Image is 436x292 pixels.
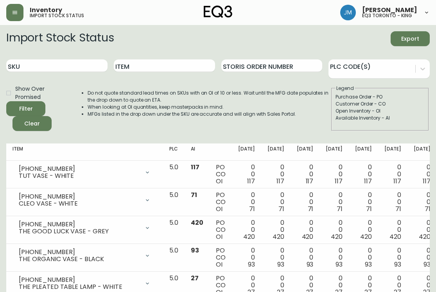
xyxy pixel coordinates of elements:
div: Available Inventory - AI [336,115,425,122]
div: [PHONE_NUMBER]CLEO VASE - WHITE [13,192,157,209]
div: Open Inventory - OI [336,107,425,115]
legend: Legend [336,85,355,92]
span: Inventory [30,7,62,13]
div: [PHONE_NUMBER] [19,193,140,200]
div: CLEO VASE - WHITE [19,200,140,207]
th: [DATE] [232,143,261,161]
th: [DATE] [291,143,320,161]
div: 0 0 [355,247,372,268]
div: 0 0 [297,164,314,185]
div: 0 0 [326,192,343,213]
div: [PHONE_NUMBER]THE ORGANIC VASE - BLACK [13,247,157,264]
div: 0 0 [414,247,431,268]
div: THE PLEATED TABLE LAMP - WHITE [19,283,140,290]
span: 420 [331,232,343,241]
div: 0 0 [238,192,255,213]
span: Clear [19,119,45,129]
div: [PHONE_NUMBER]TUT VASE - WHITE [13,164,157,181]
div: 0 0 [384,164,401,185]
span: 117 [306,177,314,186]
div: THE ORGANIC VASE - BLACK [19,256,140,263]
li: Do not quote standard lead times on SKUs with an OI of 10 or less. Wait until the MFG date popula... [88,90,330,104]
div: PO CO [216,192,226,213]
div: PO CO [216,219,226,240]
span: 117 [364,177,372,186]
td: 5.0 [163,244,185,272]
div: 0 0 [326,164,343,185]
div: 0 0 [355,219,372,240]
span: 117 [393,177,401,186]
div: [PHONE_NUMBER] [19,249,140,256]
div: Filter [19,104,33,114]
th: Item [6,143,163,161]
img: logo [204,5,233,18]
td: 5.0 [163,216,185,244]
span: 93 [248,260,255,269]
span: 71 [191,190,197,199]
div: 0 0 [238,219,255,240]
span: 420 [243,232,255,241]
span: [PERSON_NAME] [362,7,417,13]
th: [DATE] [319,143,349,161]
div: 0 0 [355,164,372,185]
li: MFGs listed in the drop down under the SKU are accurate and will align with Sales Portal. [88,111,330,118]
div: 0 0 [414,219,431,240]
span: 27 [191,274,199,283]
span: 117 [247,177,255,186]
span: 420 [419,232,431,241]
button: Export [391,31,430,46]
span: 117 [191,163,199,172]
span: Export [397,34,423,44]
h2: Import Stock Status [6,31,114,46]
th: AI [185,143,210,161]
div: 0 0 [414,192,431,213]
div: 0 0 [384,247,401,268]
span: OI [216,177,222,186]
div: 0 0 [297,192,314,213]
span: 117 [423,177,431,186]
button: Filter [6,101,45,116]
span: 117 [335,177,343,186]
th: [DATE] [378,143,407,161]
div: 0 0 [297,219,314,240]
span: 71 [249,204,255,213]
div: 0 0 [238,247,255,268]
div: 0 0 [384,219,401,240]
div: PO CO [216,247,226,268]
th: [DATE] [349,143,378,161]
h5: import stock status [30,13,84,18]
th: PLC [163,143,185,161]
span: OI [216,232,222,241]
div: 0 0 [326,247,343,268]
div: 0 0 [355,192,372,213]
span: 71 [278,204,284,213]
div: 0 0 [297,247,314,268]
span: Show Over Promised [15,85,66,101]
span: 93 [423,260,431,269]
div: THE GOOD LUCK VASE - GREY [19,228,140,235]
div: [PHONE_NUMBER] [19,276,140,283]
td: 5.0 [163,188,185,216]
span: 71 [308,204,314,213]
span: 71 [337,204,343,213]
div: [PHONE_NUMBER]THE GOOD LUCK VASE - GREY [13,219,157,236]
div: TUT VASE - WHITE [19,172,140,179]
span: 93 [336,260,343,269]
button: Clear [13,116,52,131]
span: 420 [273,232,284,241]
span: 71 [395,204,401,213]
span: OI [216,260,222,269]
td: 5.0 [163,161,185,188]
div: Customer Order - CO [336,100,425,107]
li: When looking at OI quantities, keep masterpacks in mind. [88,104,330,111]
span: 420 [302,232,314,241]
span: 93 [191,246,199,255]
span: 420 [389,232,401,241]
div: 0 0 [267,219,284,240]
div: 0 0 [238,164,255,185]
div: 0 0 [384,192,401,213]
div: Purchase Order - PO [336,93,425,100]
div: [PHONE_NUMBER] [19,221,140,228]
div: [PHONE_NUMBER]THE PLEATED TABLE LAMP - WHITE [13,275,157,292]
div: 0 0 [267,192,284,213]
